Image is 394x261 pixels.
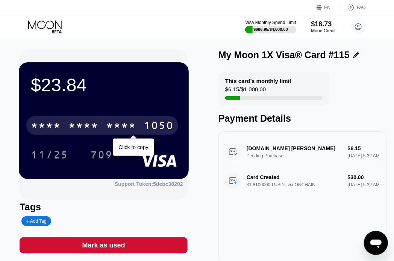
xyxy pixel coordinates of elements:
div: Payment Details [218,113,386,124]
div: This card’s monthly limit [225,78,291,84]
div: Visa Monthly Spend Limit [245,20,296,25]
div: Add Tag [21,216,51,226]
div: Add Tag [26,219,46,224]
div: Visa Monthly Spend Limit$686.95/$4,000.00 [245,20,296,33]
div: 1050 [144,121,174,133]
div: EN [324,5,331,10]
div: 709 [90,150,113,162]
div: Mark as used [82,241,125,250]
div: Support Token:5debc38202 [115,181,183,187]
div: $686.95 / $4,000.00 [253,27,288,32]
div: 709 [85,145,118,164]
div: FAQ [357,5,366,10]
div: My Moon 1X Visa® Card #115 [218,50,350,60]
div: EN [317,4,339,11]
iframe: Button to launch messaging window [364,231,388,255]
div: Moon Credit [311,28,336,33]
div: $18.73 [311,20,336,28]
div: $6.15 / $1,000.00 [225,86,266,96]
div: 11/25 [25,145,74,164]
div: 11/25 [31,150,68,162]
div: Support Token: 5debc38202 [115,181,183,187]
div: $23.84 [31,74,177,95]
div: Click to copy [118,144,148,150]
div: Mark as used [20,237,188,253]
div: Tags [20,202,188,213]
div: FAQ [339,4,366,11]
div: $18.73Moon Credit [311,20,336,33]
